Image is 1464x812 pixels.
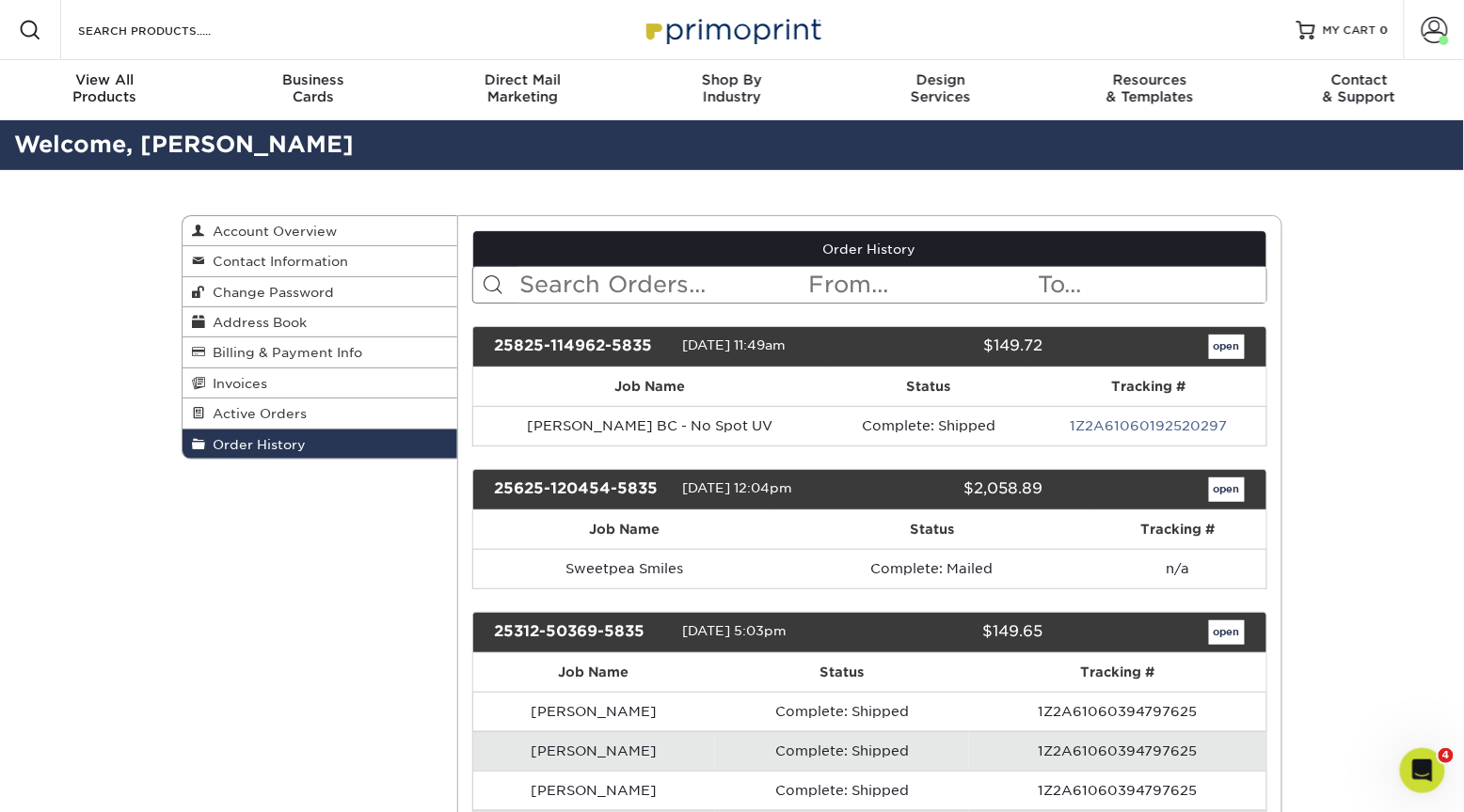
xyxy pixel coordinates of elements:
[205,224,337,239] span: Account Overview
[1037,267,1266,303] input: To...
[473,549,776,588] td: Sweetpea Smiles
[1089,510,1266,549] th: Tracking #
[209,60,418,120] a: BusinessCards
[682,480,792,495] span: [DATE] 12:04pm
[1323,23,1376,39] span: MY CART
[836,60,1045,120] a: DesignServices
[205,315,307,330] span: Address Book
[775,510,1089,549] th: Status
[183,307,457,337] a: Address Book
[1031,367,1266,406] th: Tracking #
[473,653,715,692] th: Job Name
[806,267,1036,303] input: From...
[836,71,1045,105] div: Services
[473,406,827,445] td: [PERSON_NAME] BC - No Spot UV
[827,367,1031,406] th: Status
[473,510,776,549] th: Job Name
[1255,60,1464,120] a: Contact& Support
[1439,748,1454,763] span: 4
[183,337,457,367] a: Billing & Payment Info
[1209,477,1245,502] a: open
[1045,71,1254,105] div: & Templates
[1255,71,1464,105] div: & Support
[481,477,682,502] div: 25625-120454-5835
[969,731,1266,771] td: 1Z2A61060394797625
[183,277,457,307] a: Change Password
[518,267,807,303] input: Search Orders...
[205,285,334,300] span: Change Password
[638,9,826,50] img: Primoprint
[205,406,307,421] span: Active Orders
[855,477,1057,502] div: $2,058.89
[419,71,628,88] span: Direct Mail
[1209,335,1245,359] a: open
[1045,60,1254,120] a: Resources& Templates
[1045,71,1254,88] span: Resources
[855,335,1057,359] div: $149.72
[836,71,1045,88] span: Design
[209,71,418,88] span: Business
[419,71,628,105] div: Marketing
[481,335,682,359] div: 25825-114962-5835
[628,71,836,88] span: Shop By
[183,429,457,459] a: Order History
[1070,418,1227,433] a: 1Z2A61060192520297
[473,231,1267,267] a: Order History
[205,376,267,391] span: Invoices
[715,692,970,731] td: Complete: Shipped
[969,771,1266,810] td: 1Z2A61060394797625
[715,731,970,771] td: Complete: Shipped
[827,406,1031,445] td: Complete: Shipped
[183,398,457,429] a: Active Orders
[209,71,418,105] div: Cards
[715,771,970,810] td: Complete: Shipped
[1209,620,1245,645] a: open
[1089,549,1266,588] td: n/a
[473,771,715,810] td: [PERSON_NAME]
[183,216,457,246] a: Account Overview
[969,653,1266,692] th: Tracking #
[775,549,1089,588] td: Complete: Mailed
[419,60,628,120] a: Direct MailMarketing
[205,345,362,360] span: Billing & Payment Info
[183,368,457,398] a: Invoices
[682,337,786,352] span: [DATE] 11:49am
[473,731,715,771] td: [PERSON_NAME]
[628,60,836,120] a: Shop ByIndustry
[481,620,682,645] div: 25312-50369-5835
[473,367,827,406] th: Job Name
[76,19,260,41] input: SEARCH PRODUCTS.....
[205,437,306,452] span: Order History
[715,653,970,692] th: Status
[1380,23,1389,37] span: 0
[183,246,457,276] a: Contact Information
[855,620,1057,645] div: $149.65
[628,71,836,105] div: Industry
[682,623,787,638] span: [DATE] 5:03pm
[969,692,1266,731] td: 1Z2A61060394797625
[5,755,160,805] iframe: Google Customer Reviews
[1400,748,1445,793] iframe: Intercom live chat
[205,254,348,269] span: Contact Information
[1255,71,1464,88] span: Contact
[473,692,715,731] td: [PERSON_NAME]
